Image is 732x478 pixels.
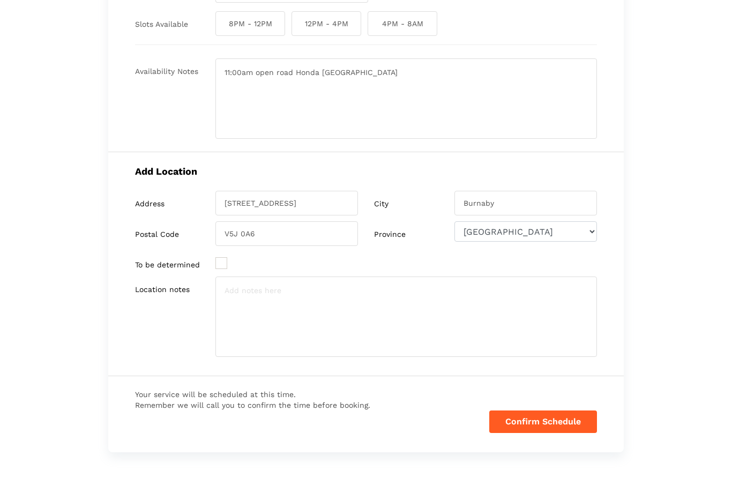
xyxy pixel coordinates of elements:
span: 4PM - 8AM [368,11,437,36]
label: Availability Notes [135,67,198,76]
label: Postal Code [135,230,179,239]
label: Location notes [135,285,190,294]
h5: Add Location [135,166,597,177]
label: To be determined [135,260,200,270]
label: City [374,199,389,208]
label: Address [135,199,165,208]
button: Confirm Schedule [489,410,597,433]
label: Slots Available [135,20,188,29]
span: 12PM - 4PM [292,11,361,36]
span: Your service will be scheduled at this time. Remember we will call you to confirm the time before... [135,389,370,411]
label: Province [374,230,406,239]
span: 8PM - 12PM [215,11,285,36]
